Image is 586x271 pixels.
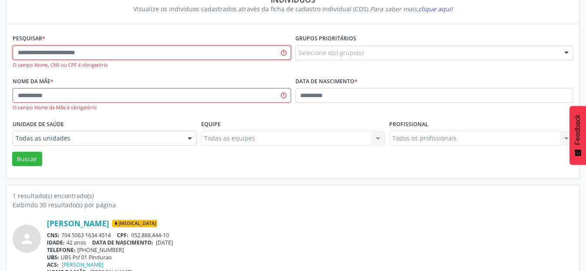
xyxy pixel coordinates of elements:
label: Equipe [201,118,221,131]
div: 704 5063 1634 4514 [47,232,573,239]
span: [MEDICAL_DATA] [112,220,157,228]
label: Nome da mãe [13,75,53,88]
div: UBS Psf 01 Pindurao [47,254,573,261]
button: Feedback - Mostrar pesquisa [569,106,586,165]
span: clique aqui! [418,5,453,13]
span: CNS: [47,232,60,239]
span: DATA DE NASCIMENTO: [92,239,153,246]
a: [PERSON_NAME] [62,261,103,268]
div: O campo Nome da Mãe é obrigatório [13,104,291,111]
span: UBS: [47,254,59,261]
span: Feedback [574,114,582,145]
span: TELEFONE: [47,246,76,254]
a: [PERSON_NAME] [47,219,109,228]
span: Todas as unidades [16,134,179,143]
i: person [19,231,35,247]
div: Visualize os indivíduos cadastrados através da ficha de cadastro individual (CDS). [19,4,567,13]
label: Unidade de saúde [13,118,64,131]
div: 42 anos [47,239,573,246]
button: Buscar [12,152,42,167]
label: Pesquisar [13,32,45,46]
span: CPF: [117,232,129,239]
label: Grupos prioritários [295,32,356,46]
div: 1 resultado(s) encontrado(s) [13,191,573,200]
div: [PHONE_NUMBER] [47,246,573,254]
span: ACS: [47,261,59,268]
span: [DATE] [156,239,173,246]
span: Selecione o(s) grupo(s) [298,48,364,57]
div: Exibindo 30 resultado(s) por página [13,200,573,209]
div: O campo Nome, CNS ou CPF é obrigatório [13,62,291,69]
label: Profissional [389,118,428,131]
label: Data de nascimento [295,75,358,88]
span: 052.888.444-10 [131,232,169,239]
i: Para saber mais, [370,5,453,13]
span: IDADE: [47,239,65,246]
